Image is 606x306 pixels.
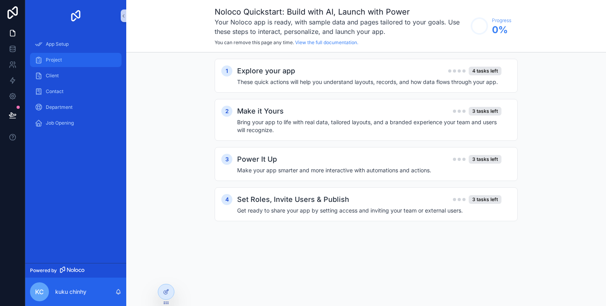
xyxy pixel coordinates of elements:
p: kuku chinhy [55,288,86,296]
a: App Setup [30,37,122,51]
a: Client [30,69,122,83]
a: Powered by [25,263,126,278]
h3: Your Noloco app is ready, with sample data and pages tailored to your goals. Use these steps to i... [215,17,467,36]
div: scrollable content [25,32,126,140]
a: Job Opening [30,116,122,130]
img: App logo [69,9,82,22]
h1: Noloco Quickstart: Build with AI, Launch with Power [215,6,467,17]
span: kc [35,287,44,297]
span: Client [46,73,59,79]
span: You can remove this page any time. [215,39,294,45]
span: Job Opening [46,120,74,126]
span: Contact [46,88,64,95]
a: Project [30,53,122,67]
span: Project [46,57,62,63]
span: 0 % [492,24,511,36]
span: Progress [492,17,511,24]
span: Powered by [30,267,57,274]
a: View the full documentation. [295,39,358,45]
span: Department [46,104,73,110]
span: App Setup [46,41,69,47]
a: Contact [30,84,122,99]
a: Department [30,100,122,114]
